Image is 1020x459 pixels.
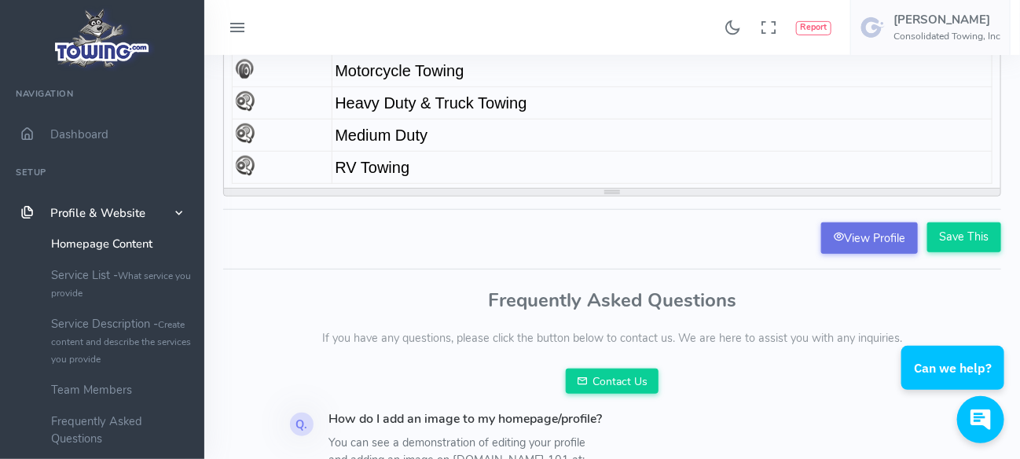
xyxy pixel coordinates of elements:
[235,59,255,79] img: Motorcycle Towing
[566,369,659,394] a: Contact Us
[51,318,191,365] small: Create content and describe the services you provide
[890,303,1020,459] iframe: Conversations
[223,290,1001,310] h3: Frequently Asked Questions
[224,189,1000,196] div: resize
[39,228,204,259] a: Homepage Content
[329,413,604,427] h4: How do I add an image to my homepage/profile?
[332,152,992,184] td: RV Towing
[796,21,831,35] button: Report
[51,270,191,299] small: What service you provide
[821,222,918,254] a: View Profile
[927,222,1001,252] input: Save This
[893,13,1000,26] h5: [PERSON_NAME]
[50,5,156,72] img: logo
[332,119,992,152] td: Medium Duty
[39,406,204,454] a: Frequently Asked Questions
[235,91,255,112] img: Heavy Duty & Truck Towing
[50,205,145,221] span: Profile & Website
[39,259,204,308] a: Service List -What service you provide
[235,123,255,144] img: Medium Duty
[332,55,992,87] td: Motorcycle Towing
[39,374,204,406] a: Team Members
[290,413,314,436] div: Q.
[39,308,204,374] a: Service Description -Create content and describe the services you provide
[893,31,1000,42] h6: Consolidated Towing, Inc
[223,330,1001,347] p: If you have any questions, please click the button below to contact us. We are here to assist you...
[235,156,255,176] img: RV Towing
[50,127,108,142] span: Dashboard
[332,87,992,119] td: Heavy Duty & Truck Towing
[860,15,886,40] img: user-image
